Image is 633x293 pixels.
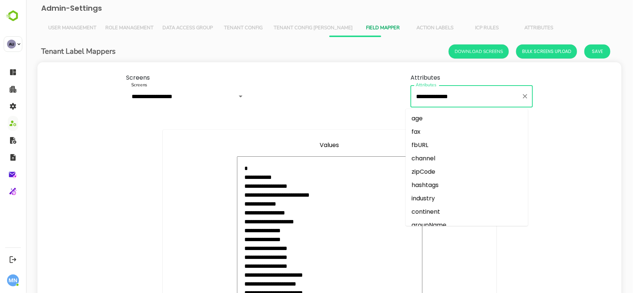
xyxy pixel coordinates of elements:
[494,91,504,101] button: Clear
[490,44,551,59] button: Bulk Screens Upload
[423,44,483,59] button: Download Screens
[496,47,545,56] span: Bulk Screens Upload
[380,205,502,219] li: continent
[18,19,589,37] div: Vertical tabs example
[385,73,507,82] label: Attributes
[380,125,502,139] li: fax
[196,25,239,31] span: Tenant Config
[8,254,18,264] button: Logout
[4,9,23,23] img: BambooboxLogoMark.f1c84d78b4c51b1a7b5f700c9845e183.svg
[380,179,502,192] li: hashtags
[7,40,16,49] div: AU
[336,25,379,31] span: Field Mapper
[380,112,502,125] li: age
[22,25,70,31] span: User Management
[380,219,502,232] li: groupName
[248,25,327,31] span: Tenant Config [PERSON_NAME]
[136,25,187,31] span: Data Access Group
[100,73,222,82] label: Screens
[390,82,411,88] label: Attributes
[439,25,482,31] span: ICP Rules
[79,25,128,31] span: Role Management
[210,91,220,101] button: Open
[380,139,502,152] li: fbURL
[491,25,534,31] span: Attributes
[294,141,313,150] label: Values
[380,192,502,205] li: industry
[7,274,19,286] div: MN
[105,82,122,88] label: Screens
[388,25,431,31] span: Action Labels
[15,46,90,57] h6: Tenant Label Mappers
[380,165,502,179] li: zipCode
[380,152,502,165] li: channel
